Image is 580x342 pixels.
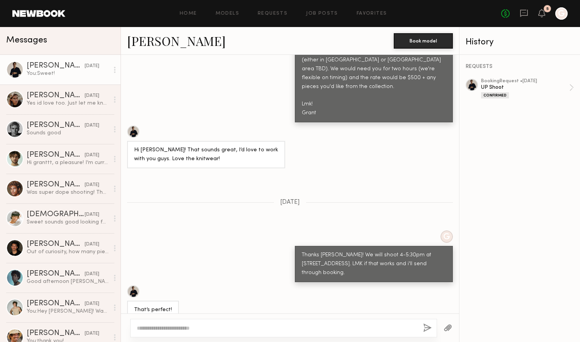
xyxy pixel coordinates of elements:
[302,3,446,118] div: Hey [PERSON_NAME]! It’s Grant here from Uncle Purl. We’re a new LA based knitwear brand. We have ...
[85,300,99,308] div: [DATE]
[27,70,109,77] div: You: Sweet!
[6,36,47,45] span: Messages
[302,251,446,278] div: Thanks [PERSON_NAME]! We will shoot 4-5:30pm at [STREET_ADDRESS]. LMK if that works and i'll send...
[27,129,109,137] div: Sounds good
[27,218,109,226] div: Sweet sounds good looking forward!!
[85,63,99,70] div: [DATE]
[306,11,338,16] a: Job Posts
[394,33,453,49] button: Book model
[27,240,85,248] div: [PERSON_NAME]
[27,92,85,100] div: [PERSON_NAME]
[27,300,85,308] div: [PERSON_NAME]
[127,32,226,49] a: [PERSON_NAME]
[481,79,569,84] div: booking Request • [DATE]
[85,271,99,278] div: [DATE]
[27,330,85,337] div: [PERSON_NAME]
[27,248,109,256] div: Out of curiosity, how many pieces would you be gifting?
[27,159,109,166] div: Hi granttt, a pleasure! I’m currently planning to go to [GEOGRAPHIC_DATA] to do some work next month
[466,38,574,47] div: History
[546,7,549,11] div: 5
[85,122,99,129] div: [DATE]
[85,152,99,159] div: [DATE]
[85,92,99,100] div: [DATE]
[85,330,99,337] div: [DATE]
[180,11,197,16] a: Home
[258,11,287,16] a: Requests
[27,278,109,285] div: Good afternoon [PERSON_NAME], thank you for reaching out. I am impressed by the vintage designs o...
[280,199,300,206] span: [DATE]
[357,11,387,16] a: Favorites
[27,100,109,107] div: Yes id love too. Just let me know when. Blessings
[134,306,172,315] div: That’s perfect!
[85,241,99,248] div: [DATE]
[27,122,85,129] div: [PERSON_NAME]
[27,62,85,70] div: [PERSON_NAME]
[27,151,85,159] div: [PERSON_NAME]
[134,146,278,164] div: Hi [PERSON_NAME]! That sounds great, I’d love to work with you guys. Love the knitwear!
[466,64,574,69] div: REQUESTS
[394,37,453,44] a: Book model
[555,7,568,20] a: G
[27,189,109,196] div: Was super dope shooting! Thanks for having me!
[85,181,99,189] div: [DATE]
[481,84,569,91] div: UP Shoot
[85,211,99,218] div: [DATE]
[216,11,239,16] a: Models
[27,308,109,315] div: You: Hey [PERSON_NAME]! Wanted to send you some Summer pieces, pinged you on i g . LMK!
[27,270,85,278] div: [PERSON_NAME]
[481,92,509,98] div: Confirmed
[481,79,574,98] a: bookingRequest •[DATE]UP ShootConfirmed
[27,211,85,218] div: [DEMOGRAPHIC_DATA][PERSON_NAME]
[27,181,85,189] div: [PERSON_NAME]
